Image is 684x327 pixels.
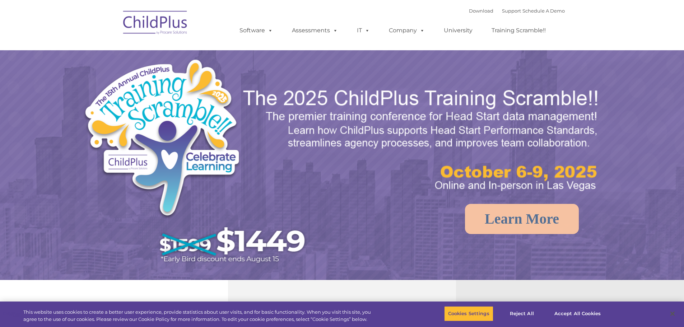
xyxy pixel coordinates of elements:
span: Phone number [100,77,130,82]
button: Close [665,306,680,322]
a: Schedule A Demo [522,8,565,14]
a: Assessments [285,23,345,38]
button: Accept All Cookies [550,306,605,321]
a: Download [469,8,493,14]
span: Last name [100,47,122,53]
a: Support [502,8,521,14]
a: Learn More [465,204,579,234]
a: Software [232,23,280,38]
button: Cookies Settings [444,306,493,321]
a: IT [350,23,377,38]
button: Reject All [499,306,544,321]
img: ChildPlus by Procare Solutions [120,6,191,42]
div: This website uses cookies to create a better user experience, provide statistics about user visit... [23,309,376,323]
a: Company [382,23,432,38]
font: | [469,8,565,14]
a: Training Scramble!! [484,23,553,38]
a: University [437,23,480,38]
